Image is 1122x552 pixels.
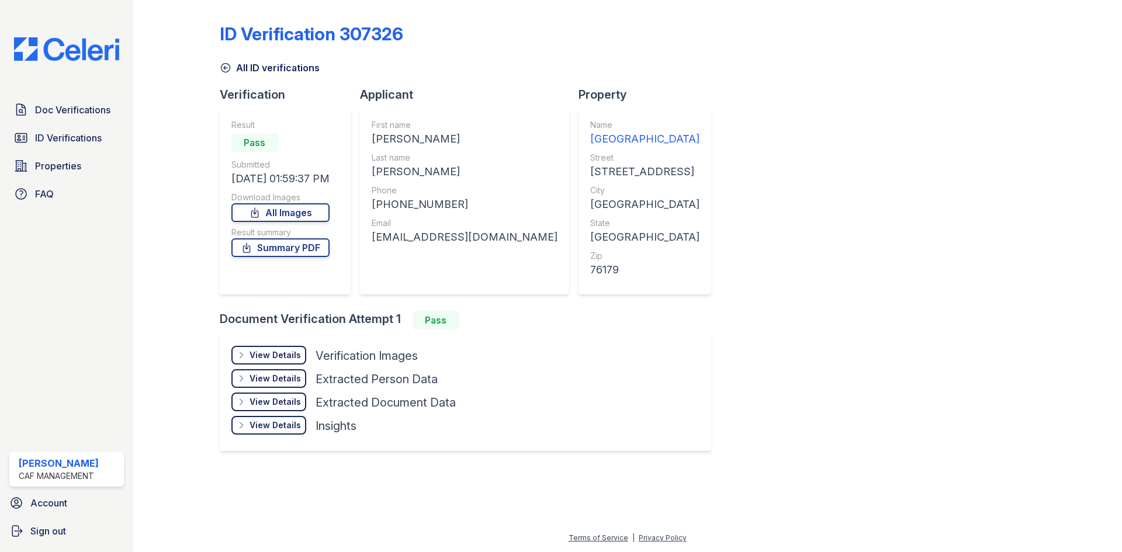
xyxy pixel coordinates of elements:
div: Result [231,119,330,131]
span: ID Verifications [35,131,102,145]
div: Pass [231,133,278,152]
div: CAF Management [19,470,99,482]
div: 76179 [590,262,699,278]
div: [GEOGRAPHIC_DATA] [590,229,699,245]
div: ID Verification 307326 [220,23,403,44]
div: [PERSON_NAME] [372,164,557,180]
div: View Details [250,349,301,361]
div: State [590,217,699,229]
div: Last name [372,152,557,164]
a: Privacy Policy [639,533,687,542]
div: [PERSON_NAME] [372,131,557,147]
a: Terms of Service [569,533,628,542]
div: Extracted Person Data [316,371,438,387]
div: Zip [590,250,699,262]
a: Account [5,491,129,515]
div: Download Images [231,192,330,203]
div: View Details [250,373,301,384]
a: All ID verifications [220,61,320,75]
div: Extracted Document Data [316,394,456,411]
a: Summary PDF [231,238,330,257]
div: Name [590,119,699,131]
span: Properties [35,159,81,173]
div: [PERSON_NAME] [19,456,99,470]
div: | [632,533,635,542]
div: View Details [250,419,301,431]
span: Sign out [30,524,66,538]
div: Property [579,86,721,103]
div: Verification Images [316,348,418,364]
div: Phone [372,185,557,196]
div: First name [372,119,557,131]
a: FAQ [9,182,124,206]
div: Submitted [231,159,330,171]
div: [PHONE_NUMBER] [372,196,557,213]
a: Name [GEOGRAPHIC_DATA] [590,119,699,147]
div: [GEOGRAPHIC_DATA] [590,196,699,213]
a: Sign out [5,519,129,543]
div: Applicant [360,86,579,103]
div: Document Verification Attempt 1 [220,311,721,329]
div: [STREET_ADDRESS] [590,164,699,180]
div: Pass [413,311,459,329]
img: CE_Logo_Blue-a8612792a0a2168367f1c8372b55b34899dd931a85d93a1a3d3e32e68fde9ad4.png [5,37,129,61]
span: FAQ [35,187,54,201]
a: Properties [9,154,124,178]
div: View Details [250,396,301,408]
div: Result summary [231,227,330,238]
a: Doc Verifications [9,98,124,121]
a: ID Verifications [9,126,124,150]
span: Doc Verifications [35,103,110,117]
span: Account [30,496,67,510]
div: Verification [220,86,360,103]
a: All Images [231,203,330,222]
div: [EMAIL_ADDRESS][DOMAIN_NAME] [372,229,557,245]
div: Insights [316,418,356,434]
div: Street [590,152,699,164]
div: Email [372,217,557,229]
div: City [590,185,699,196]
div: [DATE] 01:59:37 PM [231,171,330,187]
div: [GEOGRAPHIC_DATA] [590,131,699,147]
